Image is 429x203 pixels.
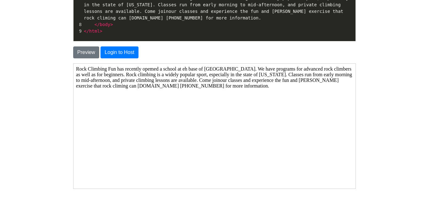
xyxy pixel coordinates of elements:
[3,3,280,25] body: Rock Climbing Fun has recently opemed a school at eh base of [GEOGRAPHIC_DATA]. We have programs ...
[73,46,99,58] button: Preview
[89,29,100,34] span: html
[73,28,83,35] div: 9
[84,29,89,34] span: </
[100,29,102,34] span: >
[100,46,138,58] button: Login to Host
[95,22,100,27] span: </
[110,22,113,27] span: >
[73,21,83,28] div: 8
[100,22,111,27] span: body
